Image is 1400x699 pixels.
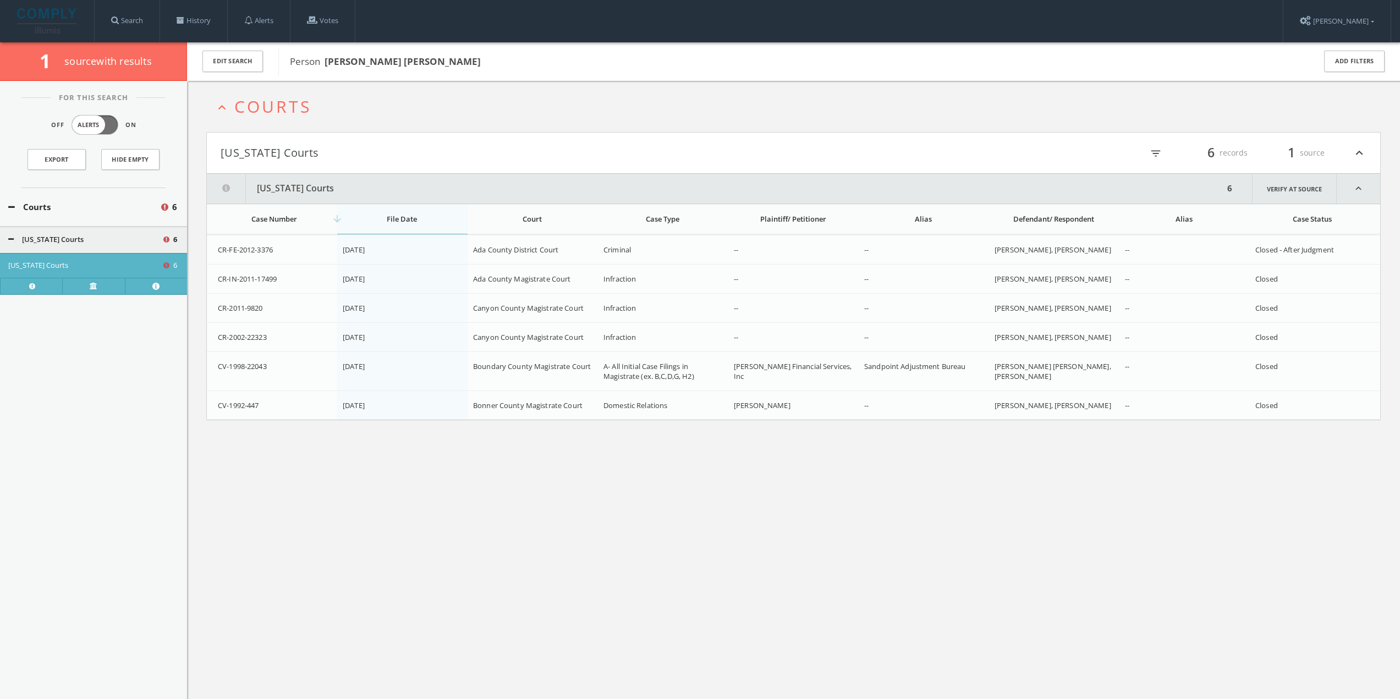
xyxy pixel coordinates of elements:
[28,149,86,170] a: Export
[51,120,64,130] span: Off
[995,303,1111,313] span: [PERSON_NAME], [PERSON_NAME]
[473,332,584,342] span: Canyon County Magistrate Court
[864,303,869,313] span: --
[864,214,982,224] div: Alias
[734,245,738,255] span: --
[473,245,558,255] span: Ada County District Court
[603,361,694,381] span: A- All Initial Case Filings in Magistrate (ex. B,C,D,G, H2)
[218,245,273,255] span: CR-FE-2012-3376
[1125,303,1129,313] span: --
[290,55,481,68] span: Person
[1255,274,1278,284] span: Closed
[734,274,738,284] span: --
[734,303,738,313] span: --
[343,245,365,255] span: [DATE]
[1352,144,1366,162] i: expand_less
[1125,245,1129,255] span: --
[864,245,869,255] span: --
[218,361,267,371] span: CV-1998-22043
[207,174,1224,203] button: [US_STATE] Courts
[125,120,136,130] span: On
[1125,214,1243,224] div: Alias
[1255,245,1334,255] span: Closed - After Judgment
[995,361,1111,381] span: [PERSON_NAME] [PERSON_NAME], [PERSON_NAME]
[207,235,1380,420] div: grid
[218,332,267,342] span: CR-2002-22323
[1125,274,1129,284] span: --
[218,303,263,313] span: CR-2011-9820
[995,245,1111,255] span: [PERSON_NAME], [PERSON_NAME]
[62,278,124,294] a: Verify at source
[343,332,365,342] span: [DATE]
[603,214,722,224] div: Case Type
[734,214,852,224] div: Plaintiff/ Petitioner
[1182,144,1248,162] div: records
[1255,400,1278,410] span: Closed
[734,332,738,342] span: --
[332,213,343,224] i: arrow_downward
[325,55,481,68] b: [PERSON_NAME] [PERSON_NAME]
[1255,332,1278,342] span: Closed
[8,234,162,245] button: [US_STATE] Courts
[473,303,584,313] span: Canyon County Magistrate Court
[218,214,331,224] div: Case Number
[343,303,365,313] span: [DATE]
[603,303,636,313] span: Infraction
[1255,361,1278,371] span: Closed
[603,400,667,410] span: Domestic Relations
[995,274,1111,284] span: [PERSON_NAME], [PERSON_NAME]
[1150,147,1162,159] i: filter_list
[864,274,869,284] span: --
[1125,361,1129,371] span: --
[17,8,79,34] img: illumis
[1255,214,1369,224] div: Case Status
[1125,332,1129,342] span: --
[101,149,160,170] button: Hide Empty
[1252,174,1337,203] a: Verify at source
[202,51,263,72] button: Edit Search
[1324,51,1385,72] button: Add Filters
[864,361,966,371] span: Sandpoint Adjustment Bureau
[603,245,631,255] span: Criminal
[1337,174,1380,203] i: expand_less
[1259,144,1325,162] div: source
[343,274,365,284] span: [DATE]
[995,214,1113,224] div: Defendant/ Respondent
[40,48,60,74] span: 1
[734,400,790,410] span: [PERSON_NAME]
[995,332,1111,342] span: [PERSON_NAME], [PERSON_NAME]
[221,144,794,162] button: [US_STATE] Courts
[64,54,152,68] span: source with results
[864,332,869,342] span: --
[995,400,1111,410] span: [PERSON_NAME], [PERSON_NAME]
[1255,303,1278,313] span: Closed
[473,214,591,224] div: Court
[8,260,162,271] button: [US_STATE] Courts
[8,201,160,213] button: Courts
[1283,143,1300,162] span: 1
[1125,400,1129,410] span: --
[473,361,591,371] span: Boundary County Magistrate Court
[51,92,136,103] span: For This Search
[215,97,1381,115] button: expand_lessCourts
[234,95,311,118] span: Courts
[1203,143,1220,162] span: 6
[343,214,461,224] div: File Date
[1224,174,1236,203] div: 6
[215,100,229,115] i: expand_less
[603,332,636,342] span: Infraction
[173,260,177,271] span: 6
[473,400,583,410] span: Bonner County Magistrate Court
[218,274,277,284] span: CR-IN-2011-17499
[218,400,259,410] span: CV-1992-447
[864,400,869,410] span: --
[473,274,571,284] span: Ada County Magistrate Court
[172,201,177,213] span: 6
[173,234,177,245] span: 6
[734,361,852,381] span: [PERSON_NAME] Financial Services, Inc
[343,400,365,410] span: [DATE]
[603,274,636,284] span: Infraction
[343,361,365,371] span: [DATE]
